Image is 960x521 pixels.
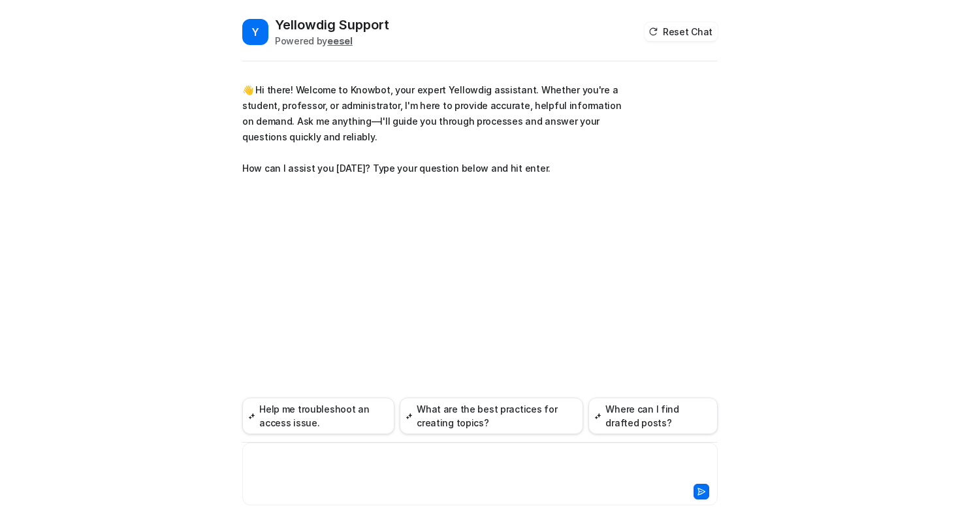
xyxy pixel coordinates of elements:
[242,19,268,45] span: Y
[400,398,583,434] button: What are the best practices for creating topics?
[275,16,389,34] h2: Yellowdig Support
[588,398,718,434] button: Where can I find drafted posts?
[275,34,389,48] div: Powered by
[242,398,394,434] button: Help me troubleshoot an access issue.
[327,35,353,46] b: eesel
[645,22,718,41] button: Reset Chat
[242,82,624,176] p: 👋 Hi there! Welcome to Knowbot, your expert Yellowdig assistant. Whether you're a student, profes...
